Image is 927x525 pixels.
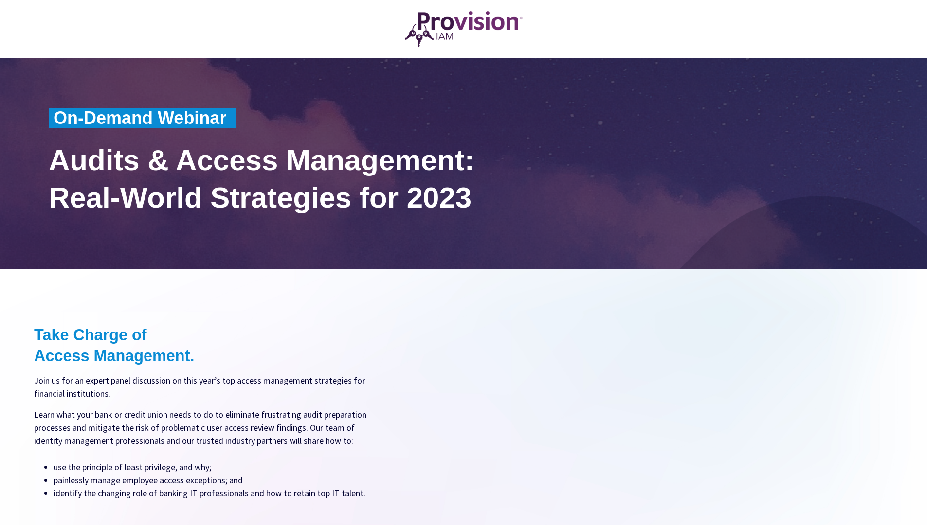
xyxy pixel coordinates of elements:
span: On-Demand Webinar [54,108,226,128]
img: Provision-email-signature [403,10,525,49]
span: Access Management. [34,347,194,365]
span: Take Charge of [34,326,147,344]
li: identify the changing role of banking IT professionals and how to retain top IT talent. [54,487,374,500]
p: Learn what your bank or credit union needs to do to eliminate frustrating audit preparation proce... [34,408,374,447]
p: Join us for an expert panel discussion on this year’s top access management strategies for financ... [34,374,374,400]
span: Audits & Access Management: [49,144,474,176]
span: Real-World Strategies for 2023 [49,181,472,214]
li: use the principle of least privilege, and why; [54,460,374,473]
li: painlessly manage employee access exceptions; and [54,473,374,487]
